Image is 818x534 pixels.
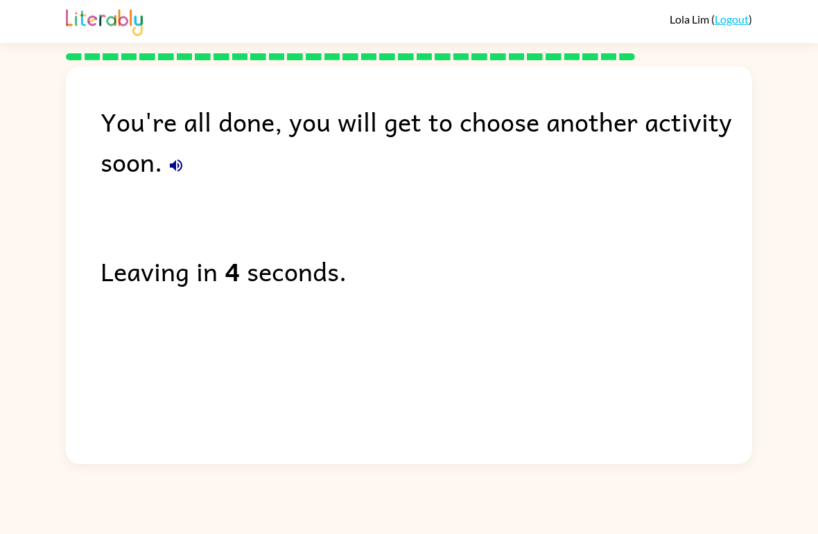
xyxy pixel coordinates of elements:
span: Lola Lim [670,12,711,26]
b: 4 [225,251,240,291]
a: Logout [715,12,749,26]
img: Literably [66,6,143,36]
div: ( ) [670,12,752,26]
div: Leaving in seconds. [101,251,752,291]
div: You're all done, you will get to choose another activity soon. [101,101,752,181]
